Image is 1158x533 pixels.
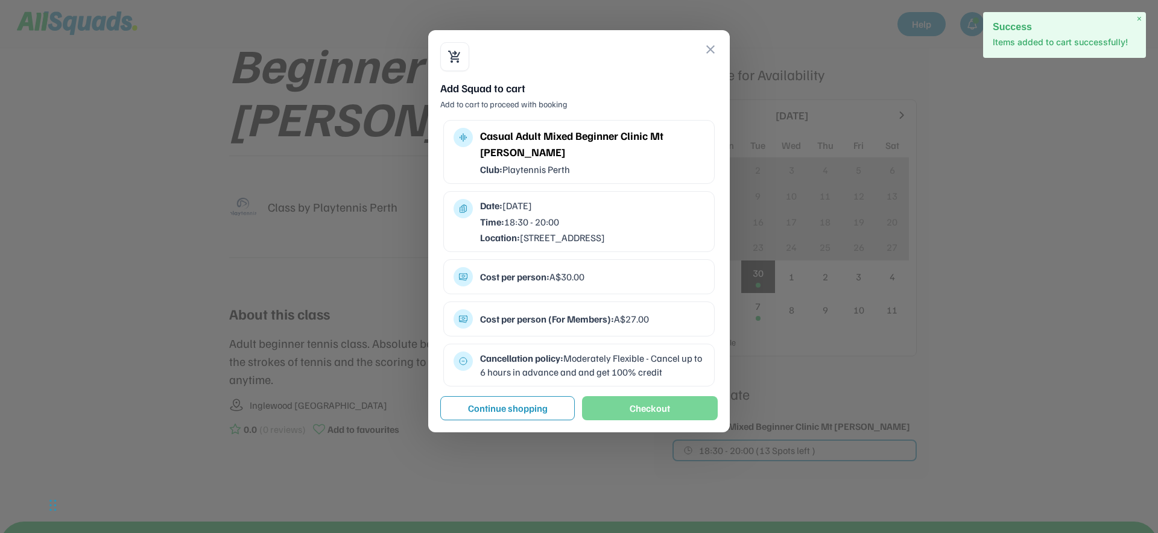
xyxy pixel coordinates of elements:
button: multitrack_audio [458,133,468,142]
div: A$27.00 [480,312,704,326]
div: Casual Adult Mixed Beginner Clinic Mt [PERSON_NAME] [480,128,704,160]
div: A$30.00 [480,270,704,283]
button: close [703,42,718,57]
strong: Location: [480,232,520,244]
div: Moderately Flexible - Cancel up to 6 hours in advance and and get 100% credit [480,352,704,379]
strong: Club: [480,163,502,175]
div: [DATE] [480,199,704,212]
div: Add to cart to proceed with booking [440,98,718,110]
button: shopping_cart_checkout [448,49,462,64]
p: Items added to cart successfully! [993,36,1136,48]
div: 18:30 - 20:00 [480,215,704,229]
strong: Cancellation policy: [480,352,563,364]
strong: Date: [480,200,502,212]
button: Checkout [582,396,718,420]
h2: Success [993,22,1136,32]
div: Playtennis Perth [480,163,704,176]
strong: Time: [480,216,504,228]
button: Continue shopping [440,396,575,420]
strong: Cost per person (For Members): [480,313,614,325]
strong: Cost per person: [480,271,549,283]
div: Add Squad to cart [440,81,718,96]
span: × [1137,14,1142,24]
div: [STREET_ADDRESS] [480,231,704,244]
